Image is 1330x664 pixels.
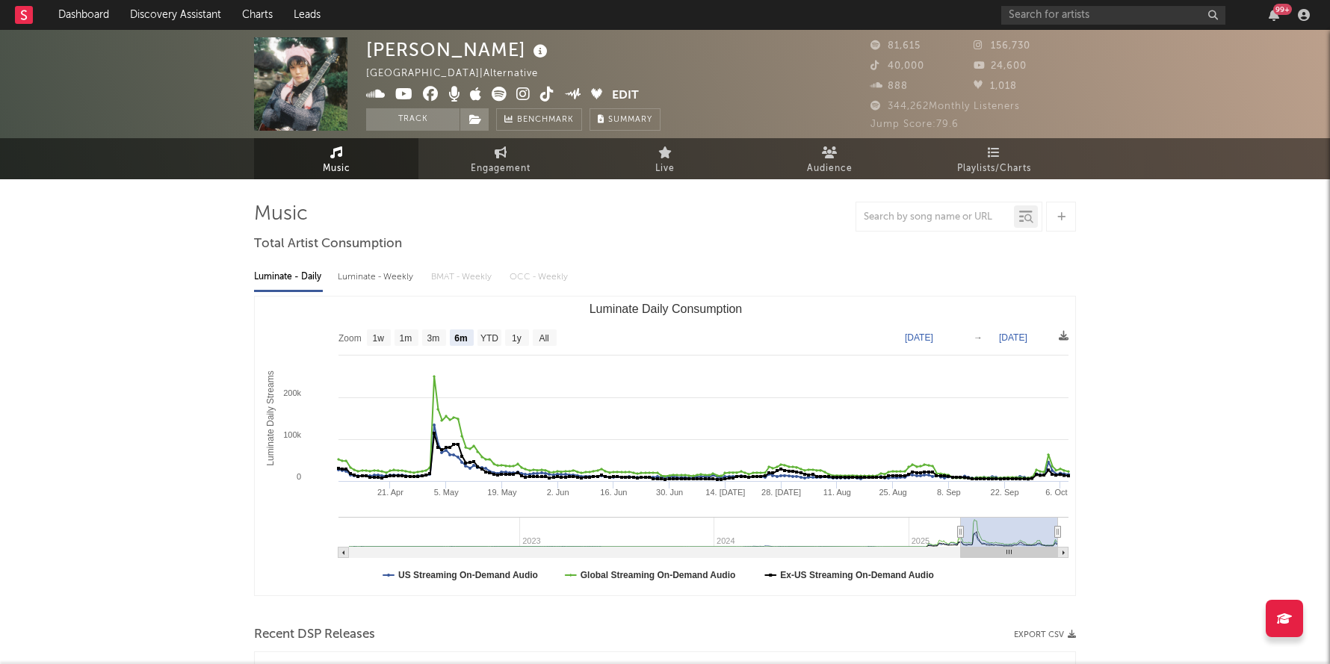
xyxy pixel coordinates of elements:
div: Luminate - Weekly [338,264,416,290]
text: Ex-US Streaming On-Demand Audio [780,570,934,580]
text: 21. Apr [377,488,403,497]
text: 25. Aug [879,488,906,497]
text: Luminate Daily Consumption [590,302,743,315]
div: Luminate - Daily [254,264,323,290]
span: Live [655,160,675,178]
span: Summary [608,116,652,124]
span: 888 [870,81,908,91]
text: 6. Oct [1045,488,1067,497]
a: Music [254,138,418,179]
span: 81,615 [870,41,921,51]
text: 11. Aug [823,488,851,497]
div: 99 + [1273,4,1292,15]
text: [DATE] [905,332,933,343]
text: 3m [427,333,440,344]
span: Recent DSP Releases [254,626,375,644]
text: 30. Jun [656,488,683,497]
span: 156,730 [974,41,1030,51]
a: Live [583,138,747,179]
text: All [539,333,548,344]
text: → [974,332,983,343]
text: 14. [DATE] [705,488,745,497]
text: Global Streaming On-Demand Audio [581,570,736,580]
button: 99+ [1269,9,1279,21]
button: Edit [612,87,639,105]
div: [GEOGRAPHIC_DATA] | Alternative [366,65,555,83]
text: 200k [283,388,301,397]
span: Jump Score: 79.6 [870,120,959,129]
span: 24,600 [974,61,1027,71]
a: Audience [747,138,912,179]
span: Playlists/Charts [957,160,1031,178]
button: Track [366,108,460,131]
text: US Streaming On-Demand Audio [398,570,538,580]
text: 8. Sep [937,488,961,497]
span: Music [323,160,350,178]
span: Engagement [471,160,531,178]
span: Total Artist Consumption [254,235,402,253]
button: Export CSV [1014,630,1076,639]
span: 1,018 [974,81,1017,91]
text: 0 [297,472,301,481]
text: 1w [373,333,385,344]
span: 344,262 Monthly Listeners [870,102,1020,111]
input: Search for artists [1001,6,1225,25]
a: Playlists/Charts [912,138,1076,179]
text: 19. May [487,488,517,497]
text: 1y [512,333,522,344]
a: Benchmark [496,108,582,131]
text: YTD [480,333,498,344]
text: [DATE] [999,332,1027,343]
svg: Luminate Daily Consumption [255,297,1076,595]
text: 22. Sep [991,488,1019,497]
span: 40,000 [870,61,924,71]
text: 5. May [434,488,460,497]
div: [PERSON_NAME] [366,37,551,62]
text: 2. Jun [547,488,569,497]
text: 100k [283,430,301,439]
button: Summary [590,108,661,131]
text: 6m [454,333,467,344]
span: Audience [807,160,853,178]
text: Luminate Daily Streams [265,370,276,465]
text: 1m [400,333,412,344]
span: Benchmark [517,111,574,129]
input: Search by song name or URL [856,211,1014,223]
a: Engagement [418,138,583,179]
text: Zoom [338,333,362,344]
text: 16. Jun [600,488,627,497]
text: 28. [DATE] [761,488,801,497]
